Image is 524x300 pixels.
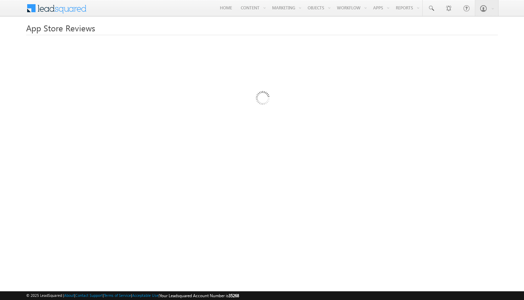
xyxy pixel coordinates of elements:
a: Acceptable Use [132,293,159,298]
a: About [64,293,74,298]
span: App Store Reviews [26,22,95,33]
span: © 2025 LeadSquared | | | | | [26,292,239,299]
a: Contact Support [75,293,103,298]
span: Your Leadsquared Account Number is [160,293,239,298]
a: Terms of Service [104,293,131,298]
img: Loading... [226,63,298,135]
span: 35268 [229,293,239,298]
